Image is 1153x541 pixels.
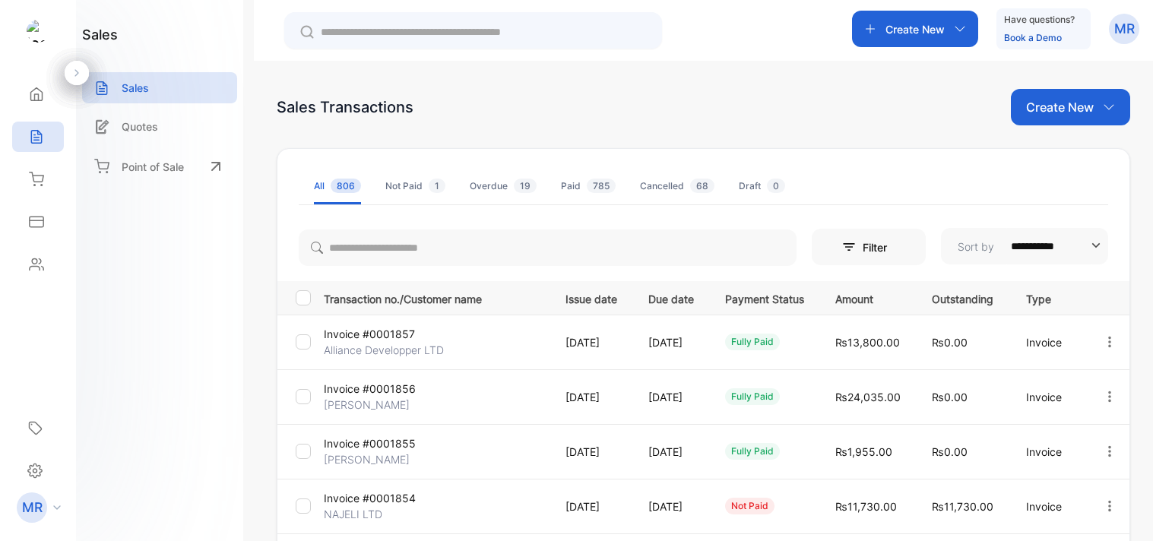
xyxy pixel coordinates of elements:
p: Invoice #0001857 [324,326,415,342]
p: Create New [1026,98,1094,116]
span: 806 [331,179,361,193]
p: Type [1026,288,1071,307]
p: Amount [835,288,901,307]
span: ₨0.00 [932,336,968,349]
button: Sort by [941,228,1108,264]
p: NAJELI LTD [324,506,398,522]
p: Due date [648,288,694,307]
p: [DATE] [565,444,617,460]
span: ₨0.00 [932,445,968,458]
p: Alliance Developper LTD [324,342,444,358]
p: [DATE] [648,444,694,460]
button: Create New [1011,89,1130,125]
button: Filter [812,229,926,265]
p: Sort by [958,239,994,255]
span: ₨11,730.00 [932,500,993,513]
p: [PERSON_NAME] [324,451,410,467]
button: Create New [852,11,978,47]
iframe: LiveChat chat widget [1089,477,1153,541]
img: logo [27,20,49,43]
a: Quotes [82,111,237,142]
p: [DATE] [648,389,694,405]
p: Payment Status [725,288,804,307]
span: 19 [514,179,537,193]
span: 1 [429,179,445,193]
p: [DATE] [565,389,617,405]
p: Point of Sale [122,159,184,175]
p: Create New [885,21,945,37]
p: MR [22,498,43,517]
div: All [314,179,361,193]
p: Invoice #0001856 [324,381,416,397]
p: Invoice #0001855 [324,435,416,451]
a: Sales [82,72,237,103]
p: [DATE] [565,334,617,350]
p: [PERSON_NAME] [324,397,410,413]
div: Cancelled [640,179,714,193]
span: ₨13,800.00 [835,336,900,349]
span: ₨24,035.00 [835,391,901,403]
span: 0 [767,179,785,193]
p: Invoice [1026,389,1071,405]
a: Book a Demo [1004,32,1062,43]
div: Sales Transactions [277,96,413,119]
p: [DATE] [648,334,694,350]
div: fully paid [725,334,780,350]
span: 785 [587,179,616,193]
p: [DATE] [648,498,694,514]
span: 68 [690,179,714,193]
p: Filter [863,239,896,255]
span: ₨1,955.00 [835,445,892,458]
p: Invoice #0001854 [324,490,416,506]
div: Overdue [470,179,537,193]
p: [DATE] [565,498,617,514]
p: Have questions? [1004,12,1075,27]
p: MR [1114,19,1135,39]
p: Invoice [1026,444,1071,460]
div: Not Paid [385,179,445,193]
p: Quotes [122,119,158,134]
button: MR [1109,11,1139,47]
p: Invoice [1026,498,1071,514]
div: Draft [739,179,785,193]
p: Outstanding [932,288,995,307]
span: ₨0.00 [932,391,968,403]
a: Point of Sale [82,150,237,183]
h1: sales [82,24,118,45]
div: fully paid [725,443,780,460]
div: not paid [725,498,774,514]
div: fully paid [725,388,780,405]
div: Paid [561,179,616,193]
p: Transaction no./Customer name [324,288,546,307]
p: Issue date [565,288,617,307]
span: ₨11,730.00 [835,500,897,513]
p: Invoice [1026,334,1071,350]
p: Sales [122,80,149,96]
